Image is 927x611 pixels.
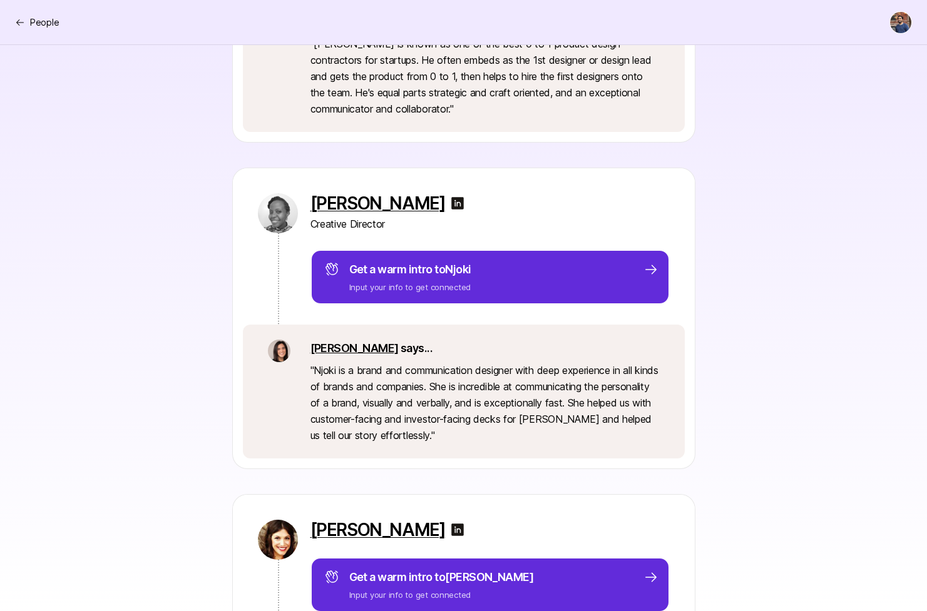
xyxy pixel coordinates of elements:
p: " Njoki is a brand and communication designer with deep experience in all kinds of brands and com... [310,362,660,443]
a: [PERSON_NAME] [310,520,446,540]
p: " [PERSON_NAME] is known as one of the best 0 to 1 product design contractors for startups. He of... [310,36,660,117]
span: to Njoki [434,263,471,276]
img: linkedin-logo [450,196,465,211]
button: Aaditya Shete [889,11,912,34]
img: Aaditya Shete [890,12,911,33]
p: Creative Director [310,216,670,232]
img: 33f207b1_b18a_494d_993f_6cda6c0df701.jpg [258,193,298,233]
p: People [30,15,59,30]
img: 71d7b91d_d7cb_43b4_a7ea_a9b2f2cc6e03.jpg [268,340,290,362]
span: to [PERSON_NAME] [434,570,533,583]
a: [PERSON_NAME] [310,193,446,213]
p: says... [310,340,660,357]
a: [PERSON_NAME] [310,341,399,355]
p: Get a warm intro [349,568,534,586]
p: Input your info to get connected [349,281,471,293]
p: Get a warm intro [349,261,471,278]
img: ACg8ocI0Btabmum4yc-gwt8tRli3II2EomBGZaMysArc7lP6Beg=s160-c [258,520,298,560]
img: linkedin-logo [450,522,465,537]
p: Input your info to get connected [349,588,534,601]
